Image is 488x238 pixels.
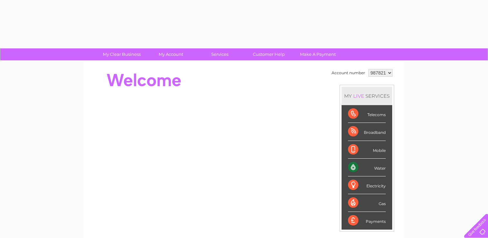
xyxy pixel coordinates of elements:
[348,159,386,176] div: Water
[242,48,295,60] a: Customer Help
[348,105,386,123] div: Telecoms
[348,141,386,159] div: Mobile
[348,123,386,141] div: Broadband
[352,93,365,99] div: LIVE
[95,48,148,60] a: My Clear Business
[144,48,197,60] a: My Account
[330,67,367,78] td: Account number
[348,176,386,194] div: Electricity
[291,48,344,60] a: Make A Payment
[342,87,392,105] div: MY SERVICES
[348,194,386,212] div: Gas
[193,48,246,60] a: Services
[348,212,386,229] div: Payments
